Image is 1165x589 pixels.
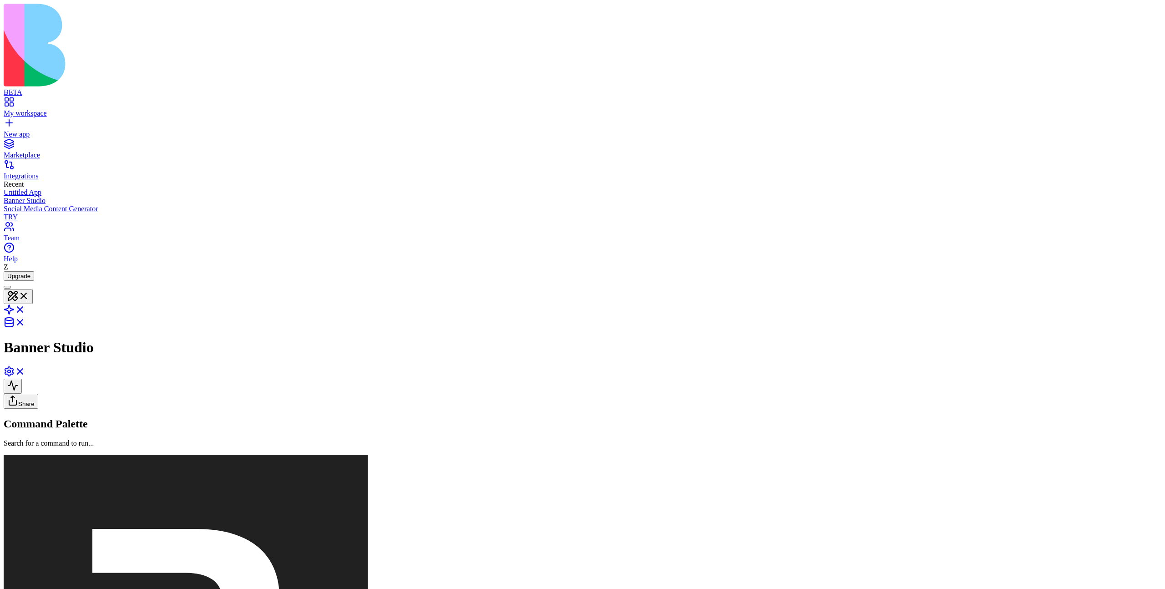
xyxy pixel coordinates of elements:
h2: Command Palette [4,418,1161,430]
a: Banner Studio [4,197,1161,205]
button: Share [4,394,38,409]
div: Integrations [4,172,1161,180]
button: Upgrade [4,271,34,281]
div: Help [4,255,1161,263]
div: BETA [4,88,1161,96]
div: Marketplace [4,151,1161,159]
a: Team [4,226,1161,242]
div: Team [4,234,1161,242]
div: Social Media Content Generator [4,205,1161,213]
a: Help [4,247,1161,263]
a: Marketplace [4,143,1161,159]
h1: Banner Studio [4,339,1161,356]
a: Untitled App [4,188,1161,197]
a: Integrations [4,164,1161,180]
p: Search for a command to run... [4,439,1161,447]
a: Social Media Content GeneratorTRY [4,205,1161,221]
div: New app [4,130,1161,138]
span: Z [4,263,8,271]
div: TRY [4,213,1161,221]
a: New app [4,122,1161,138]
a: My workspace [4,101,1161,117]
a: Upgrade [4,272,34,279]
span: Recent [4,180,24,188]
div: My workspace [4,109,1161,117]
img: logo [4,4,370,86]
a: BETA [4,80,1161,96]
